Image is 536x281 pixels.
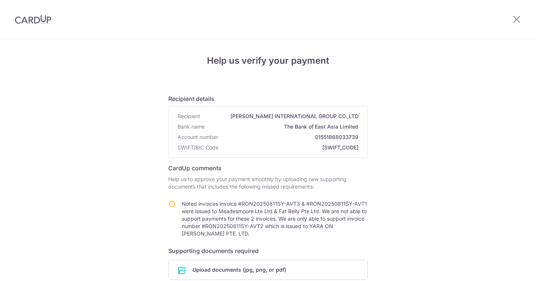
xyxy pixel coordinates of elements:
span: The Bank of East Asia Limited [208,123,358,130]
div: Upload documents (jpg, png, or pdf) [168,260,368,280]
p: Help us to approve your payment smoothly by uploading new supporting documents that includes the ... [168,176,368,190]
span: Account number [178,133,218,141]
span: [PERSON_NAME] INTERNATIONAL GROUP CO.,LTD [203,113,358,120]
h6: CardUp comments [168,164,368,173]
span: SWIFT/BIC Code [178,144,218,151]
span: [SWIFT_CODE] [221,144,358,151]
h6: Supporting documents required [168,246,368,255]
span: Bank name [178,123,205,130]
span: Recipient [178,113,200,120]
span: Noted invoices invoice #RON20250811SY-AVT3 & #RON20250811SY-AVT1 were issued to Meadesmoore Lte L... [182,201,367,237]
img: CardUp [15,15,51,24]
h6: Recipient details [168,94,368,103]
span: 01551868033739 [221,133,358,141]
h4: Help us verify your payment [168,54,368,67]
